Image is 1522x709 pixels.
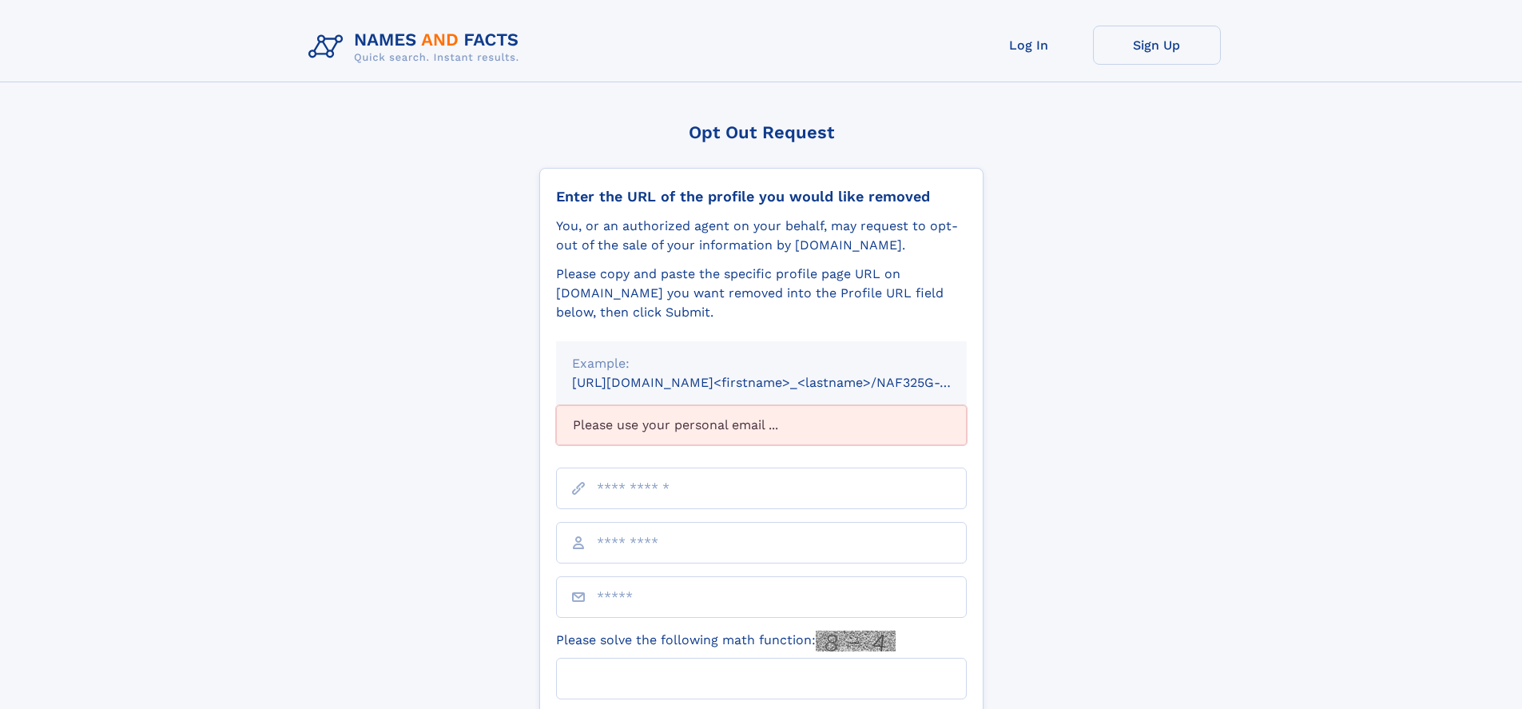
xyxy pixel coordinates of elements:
a: Log In [965,26,1093,65]
div: Enter the URL of the profile you would like removed [556,188,967,205]
div: Please use your personal email ... [556,405,967,445]
div: You, or an authorized agent on your behalf, may request to opt-out of the sale of your informatio... [556,217,967,255]
small: [URL][DOMAIN_NAME]<firstname>_<lastname>/NAF325G-xxxxxxxx [572,375,997,390]
label: Please solve the following math function: [556,631,896,651]
div: Please copy and paste the specific profile page URL on [DOMAIN_NAME] you want removed into the Pr... [556,265,967,322]
div: Opt Out Request [539,122,984,142]
a: Sign Up [1093,26,1221,65]
div: Example: [572,354,951,373]
img: Logo Names and Facts [302,26,532,69]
